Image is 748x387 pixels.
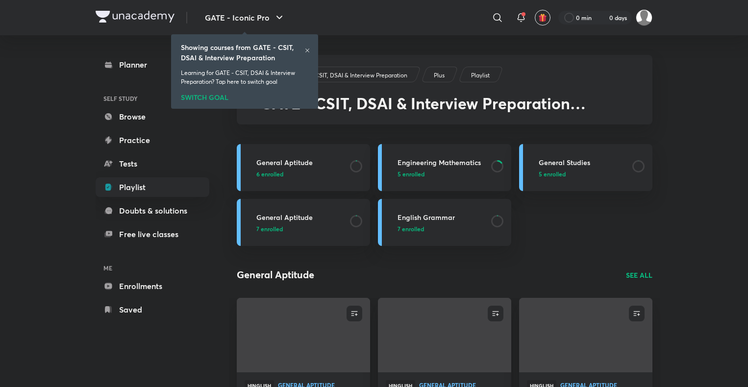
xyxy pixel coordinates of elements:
img: avatar [538,13,547,22]
a: General Aptitude6 enrolled [237,144,370,191]
h3: English Grammar [398,212,485,222]
img: new-thumbnail [235,297,371,373]
a: Engineering Mathematics5 enrolled [378,144,511,191]
a: Saved [96,300,209,319]
img: Deepika S S [636,9,652,26]
a: Practice [96,130,209,150]
p: Plus [434,71,445,80]
a: General Studies5 enrolled [519,144,652,191]
a: English Grammar7 enrolled [378,199,511,246]
span: 7 enrolled [398,224,424,233]
img: new-thumbnail [518,297,653,373]
h3: Engineering Mathematics [398,157,485,168]
h3: General Aptitude [256,212,344,222]
h6: ME [96,260,209,276]
a: Doubts & solutions [96,201,209,220]
a: Playlist [96,177,209,197]
h2: General Aptitude [237,267,314,282]
p: Learning for GATE - CSIT, DSAI & Interview Preparation? Tap here to switch goal [181,69,308,86]
a: General Aptitude7 enrolled [237,199,370,246]
a: SEE ALL [626,270,652,280]
p: Playlist [471,71,490,80]
button: avatar [535,10,550,25]
span: 7 enrolled [256,224,283,233]
a: GATE - CSIT, DSAI & Interview Preparation [293,71,409,80]
a: Company Logo [96,11,175,25]
span: 5 enrolled [398,169,424,178]
button: GATE - Iconic Pro [199,8,291,27]
p: GATE - CSIT, DSAI & Interview Preparation [295,71,407,80]
span: 5 enrolled [539,169,566,178]
a: Planner [96,55,209,74]
span: GATE - CSIT, DSAI & Interview Preparation General Aptitude & Engg Mathematics [260,93,586,132]
h6: Showing courses from GATE - CSIT, DSAI & Interview Preparation [181,42,304,63]
img: Company Logo [96,11,175,23]
img: streak [598,13,607,23]
a: Enrollments [96,276,209,296]
span: 6 enrolled [256,169,283,178]
img: new-thumbnail [376,297,512,373]
a: new-thumbnail [237,298,370,372]
a: Plus [432,71,447,80]
a: new-thumbnail [519,298,652,372]
a: Tests [96,154,209,173]
h3: General Aptitude [256,157,344,168]
a: Free live classes [96,224,209,244]
a: Playlist [470,71,492,80]
div: SWITCH GOAL [181,90,308,101]
a: Browse [96,107,209,126]
h3: General Studies [539,157,626,168]
a: new-thumbnail [378,298,511,372]
h6: SELF STUDY [96,90,209,107]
